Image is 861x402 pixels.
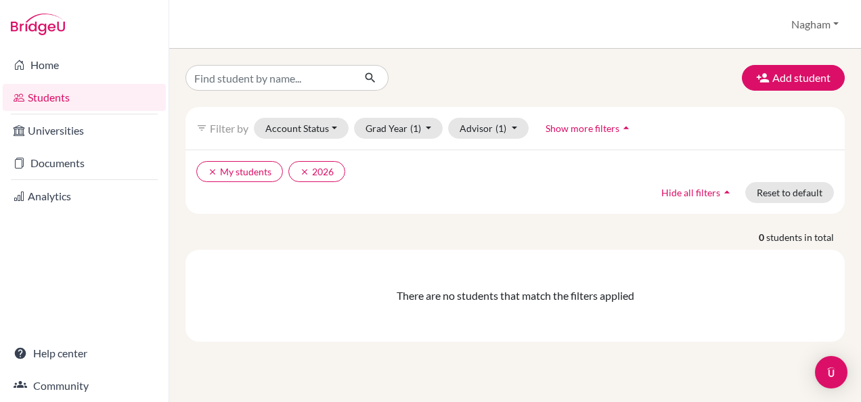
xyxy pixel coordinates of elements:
button: Advisor(1) [448,118,529,139]
i: clear [300,167,309,177]
div: Open Intercom Messenger [815,356,847,388]
a: Help center [3,340,166,367]
button: Reset to default [745,182,834,203]
i: arrow_drop_up [720,185,734,199]
button: Nagham [785,12,845,37]
i: filter_list [196,122,207,133]
a: Home [3,51,166,79]
span: (1) [410,122,421,134]
i: clear [208,167,217,177]
strong: 0 [759,230,766,244]
button: Hide all filtersarrow_drop_up [650,182,745,203]
button: Show more filtersarrow_drop_up [534,118,644,139]
button: clearMy students [196,161,283,182]
a: Documents [3,150,166,177]
span: students in total [766,230,845,244]
input: Find student by name... [185,65,353,91]
button: Grad Year(1) [354,118,443,139]
span: (1) [495,122,506,134]
img: Bridge-U [11,14,65,35]
a: Universities [3,117,166,144]
span: Hide all filters [661,187,720,198]
button: Account Status [254,118,349,139]
span: Show more filters [546,122,619,134]
span: Filter by [210,122,248,135]
a: Analytics [3,183,166,210]
i: arrow_drop_up [619,121,633,135]
a: Community [3,372,166,399]
a: Students [3,84,166,111]
button: Add student [742,65,845,91]
button: clear2026 [288,161,345,182]
div: There are no students that match the filters applied [196,288,834,304]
